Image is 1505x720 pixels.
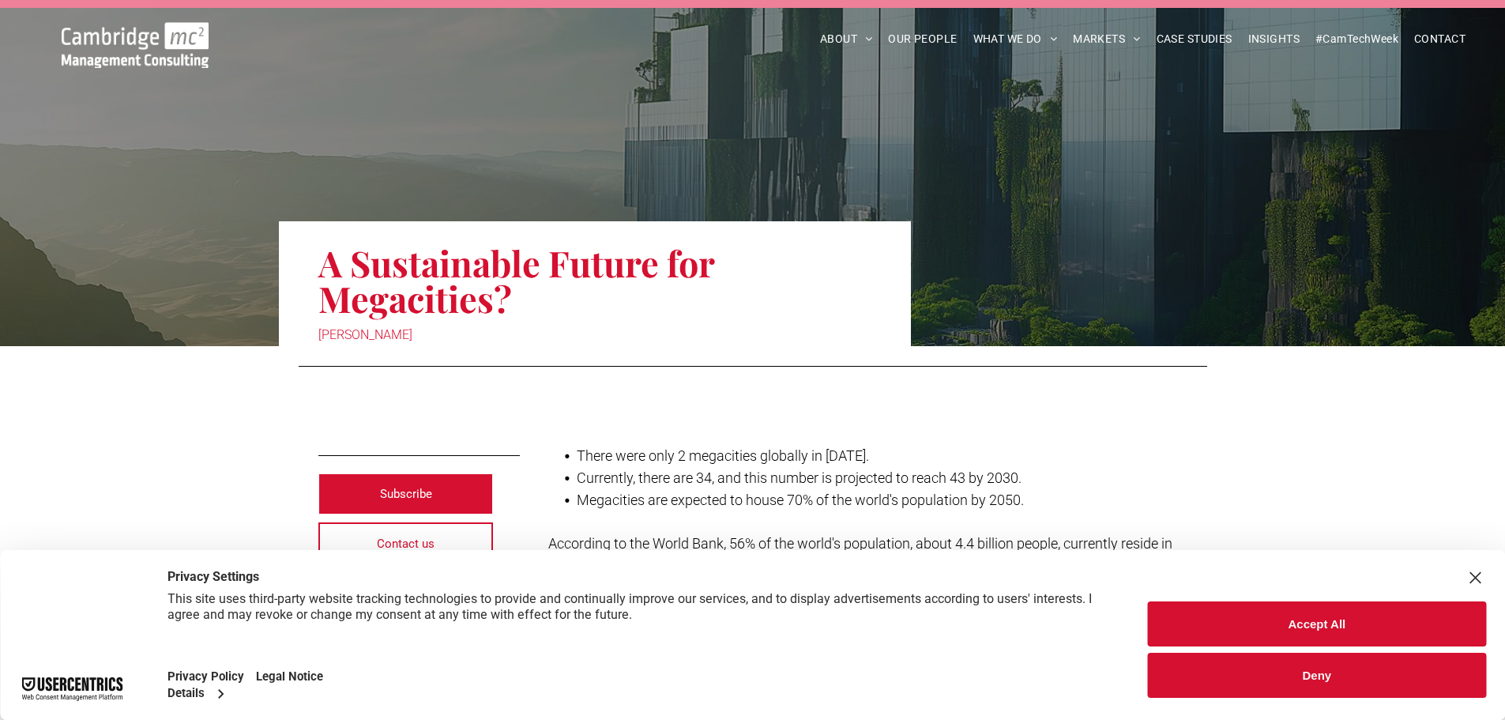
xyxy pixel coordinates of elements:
span: Megacities are expected to house 70% of the world's population by 2050. [577,492,1024,508]
a: Contact us [318,522,494,564]
span: Contact us [377,524,435,564]
span: There were only 2 megacities globally in [DATE]. [577,447,869,464]
h1: A Sustainable Future for Megacities? [318,243,871,318]
img: Cambridge MC Logo, sustainability [62,22,209,68]
span: According to the World Bank, 56% of the world's population, about 4.4 billion people, currently r... [548,535,1172,573]
a: WHAT WE DO [965,27,1066,51]
a: MARKETS [1065,27,1148,51]
div: [PERSON_NAME] [318,324,871,346]
a: CONTACT [1406,27,1473,51]
a: CASE STUDIES [1149,27,1240,51]
a: Your Business Transformed | Cambridge Management Consulting [62,25,209,41]
span: Subscribe [380,474,432,514]
a: INSIGHTS [1240,27,1307,51]
a: #CamTechWeek [1307,27,1406,51]
a: Subscribe [318,473,494,515]
a: ABOUT [812,27,881,51]
span: Currently, there are 34, and this number is projected to reach 43 by 2030. [577,469,1022,486]
a: OUR PEOPLE [880,27,965,51]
